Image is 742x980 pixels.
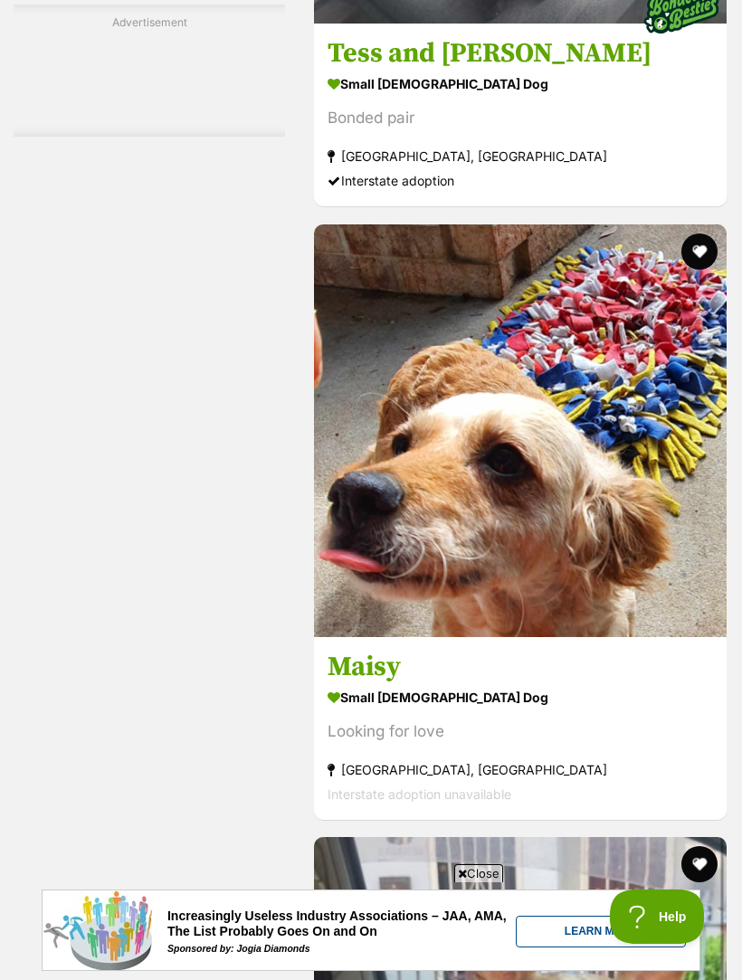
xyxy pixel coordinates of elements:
[454,864,503,882] span: Close
[328,37,713,71] h3: Tess and [PERSON_NAME]
[314,24,727,207] a: Tess and [PERSON_NAME] small [DEMOGRAPHIC_DATA] Dog Bonded pair [GEOGRAPHIC_DATA], [GEOGRAPHIC_DA...
[42,890,700,971] iframe: Advertisement
[328,650,713,684] h3: Maisy
[328,71,713,98] strong: small [DEMOGRAPHIC_DATA] Dog
[11,186,51,222] div: Play
[681,233,718,270] button: favourite
[681,846,718,882] button: favourite
[314,224,727,637] img: Maisy - Cavalier King Charles Spaniel Dog
[328,107,713,131] div: Bonded pair
[51,186,90,222] div: Volume
[328,145,713,169] strong: [GEOGRAPHIC_DATA], [GEOGRAPHIC_DATA]
[328,684,713,710] strong: small [DEMOGRAPHIC_DATA] Dog
[328,757,713,782] strong: [GEOGRAPHIC_DATA], [GEOGRAPHIC_DATA]
[328,786,511,802] span: Interstate adoption unavailable
[14,5,285,137] div: Advertisement
[314,636,727,820] a: Maisy small [DEMOGRAPHIC_DATA] Dog Looking for love [GEOGRAPHIC_DATA], [GEOGRAPHIC_DATA] Intersta...
[202,153,271,167] img: get
[328,169,713,194] div: Interstate adoption
[328,719,713,744] div: Looking for love
[610,890,706,944] iframe: Help Scout Beacon - Open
